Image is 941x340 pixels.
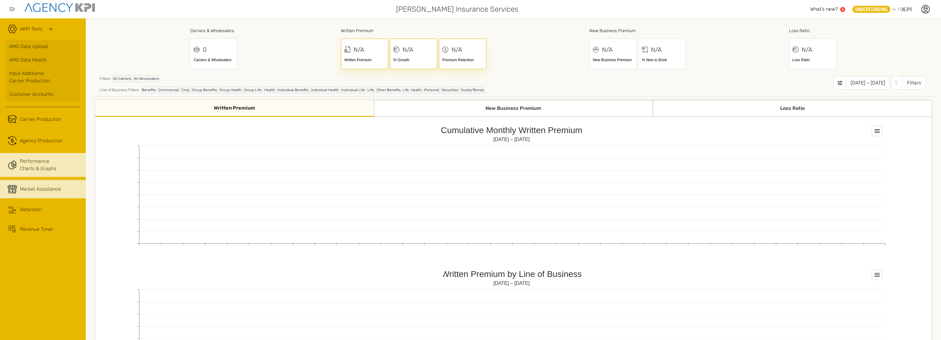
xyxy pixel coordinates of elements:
[353,45,364,54] div: N/A
[20,206,42,213] div: Retention
[9,56,77,64] div: AMS Data Health
[141,87,156,93] div: Benefits
[891,76,926,90] button: Filters
[341,87,365,93] div: Individual Life
[833,76,890,90] button: [DATE] – [DATE]
[181,87,190,93] div: Crop
[642,57,682,63] div: % New to Book
[441,87,459,93] div: Securities
[20,137,62,144] span: Agency Production
[344,57,385,63] div: Written Premium
[244,87,262,93] div: Group Life
[95,100,374,117] div: Written Premium
[902,76,926,90] div: Filters
[792,57,833,63] div: Loss Ratio
[367,87,375,93] div: Life
[493,137,530,142] text: [DATE] – [DATE]
[589,28,686,34] div: New Business Premium
[6,53,80,67] a: AMS Data Health
[264,87,276,93] div: Health
[393,57,434,63] div: % Growth
[402,45,413,54] div: N/A
[441,125,582,135] text: Cumulative Monthly Written Premium
[6,67,80,88] a: Input AdditionalCarrier Production
[20,185,61,193] div: Market Assistance
[6,88,80,101] a: Customer Accounts
[20,25,43,33] a: AKPI Tools
[653,100,932,117] div: Loss Ratio
[203,45,206,54] div: 0
[25,3,95,12] img: agencykpi-logo-550x69-2d9e3fa8.png
[846,76,890,90] div: [DATE] – [DATE]
[6,40,80,53] a: AMS Data Upload
[277,87,309,93] div: Individual Benefits
[133,75,160,82] div: All Wholesalers
[191,87,217,93] div: Group Benefits
[452,45,462,54] div: N/A
[100,87,485,93] div: Line of Business Filters:
[493,281,530,286] text: [DATE] – [DATE]
[341,28,486,34] div: Written Premium
[810,6,838,12] span: What’s new?
[194,57,234,63] div: Carriers & Wholesalers
[219,87,242,93] div: Group Health
[311,87,339,93] div: Individual Health
[802,45,812,54] div: N/A
[100,75,485,85] div: Filters:
[190,28,238,34] div: Carriers & Wholesalers
[840,7,845,12] a: 5
[842,8,844,11] text: 5
[20,226,53,233] div: Revenue Tuner
[441,269,582,279] text: Written Premium by Line of Business
[602,45,613,54] div: N/A
[789,28,837,34] div: Loss Ratio
[424,87,440,93] div: Personal
[112,75,132,82] div: All Carriers
[158,87,179,93] div: Commercial
[9,91,77,98] div: Customer Accounts
[460,87,485,93] div: Surety/Bonds
[374,100,653,117] div: New Business Premium
[651,45,662,54] div: N/A
[593,57,633,63] div: New Business Premium
[442,57,483,63] div: Premium Retention
[376,87,422,93] div: Other Benefits, Life, Health
[396,4,518,15] span: [PERSON_NAME] Insurance Services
